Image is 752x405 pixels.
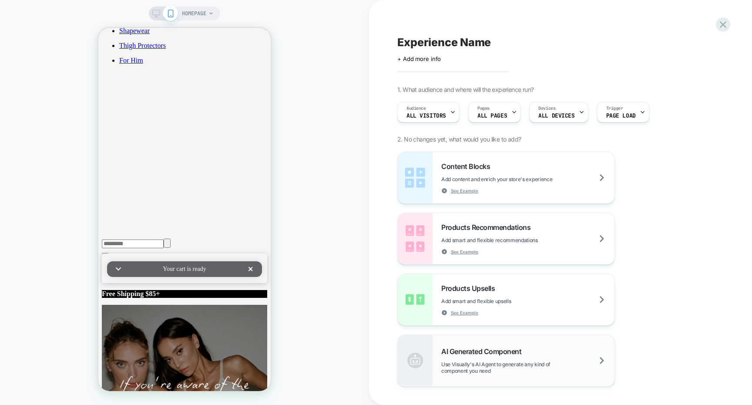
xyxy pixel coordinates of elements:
span: Products Upsells [441,284,499,293]
iframe: To enrich screen reader interactions, please activate Accessibility in Grammarly extension settings [98,28,271,391]
span: Content Blocks [441,162,494,171]
button: Close Search [3,225,10,228]
a: For Him [21,29,169,37]
input: Search here [3,212,65,220]
span: Page Load [606,113,636,119]
span: Trigger [606,105,623,111]
span: Add smart and flexible recommendations [441,237,581,243]
span: AI Generated Component [441,347,526,356]
span: See Example [451,310,478,316]
span: + Add more info [397,55,441,62]
strong: Free Shipping $85+ [3,262,61,270]
span: HOMEPAGE [182,7,206,20]
span: 2. No changes yet, what would you like to add? [397,135,521,143]
span: Audience [406,105,426,111]
span: ALL PAGES [477,113,507,119]
a: Thigh Protectors [21,14,169,22]
span: Add smart and flexible upsells [441,298,554,304]
span: All Visitors [406,113,446,119]
span: Experience Name [397,36,491,49]
span: Add content and enrich your store's experience [441,176,596,182]
span: Devices [538,105,555,111]
span: Products Recommendations [441,223,535,232]
button: Clear search [65,211,72,220]
span: 1. What audience and where will the experience run? [397,86,534,93]
span: Your cart is ready [64,238,107,245]
span: See Example [451,249,478,255]
span: See Example [451,188,478,194]
span: Pages [477,105,490,111]
span: Use Visually's AI Agent to generate any kind of component you need [441,361,614,374]
span: ALL DEVICES [538,113,574,119]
